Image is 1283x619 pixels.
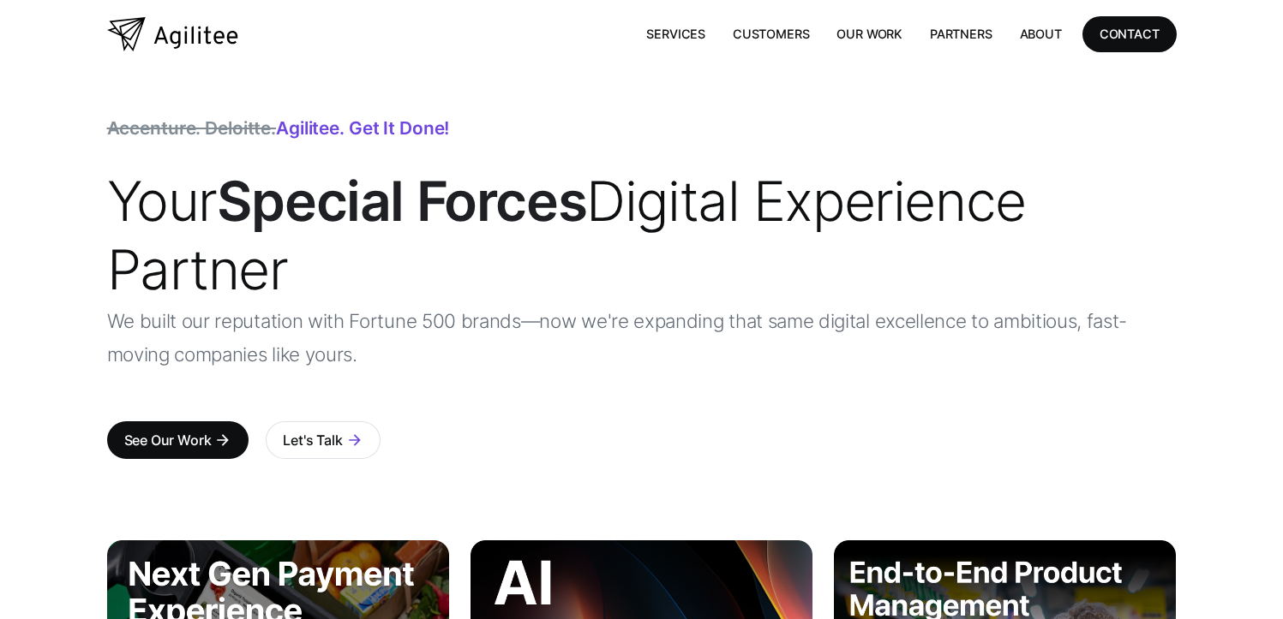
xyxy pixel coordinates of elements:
[719,16,823,51] a: Customers
[107,421,249,459] a: See Our Workarrow_forward
[107,168,1026,302] span: Your Digital Experience Partner
[107,304,1177,371] p: We built our reputation with Fortune 500 brands—now we're expanding that same digital excellence ...
[283,428,342,452] div: Let's Talk
[107,120,450,137] div: Agilitee. Get it done!
[1082,16,1177,51] a: CONTACT
[346,432,363,449] div: arrow_forward
[1006,16,1076,51] a: About
[823,16,916,51] a: Our Work
[266,421,380,459] a: Let's Talkarrow_forward
[217,168,586,234] strong: Special Forces
[214,432,231,449] div: arrow_forward
[633,16,719,51] a: Services
[124,428,212,452] div: See Our Work
[916,16,1006,51] a: Partners
[107,117,277,139] span: Accenture. Deloitte.
[1100,23,1160,45] div: CONTACT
